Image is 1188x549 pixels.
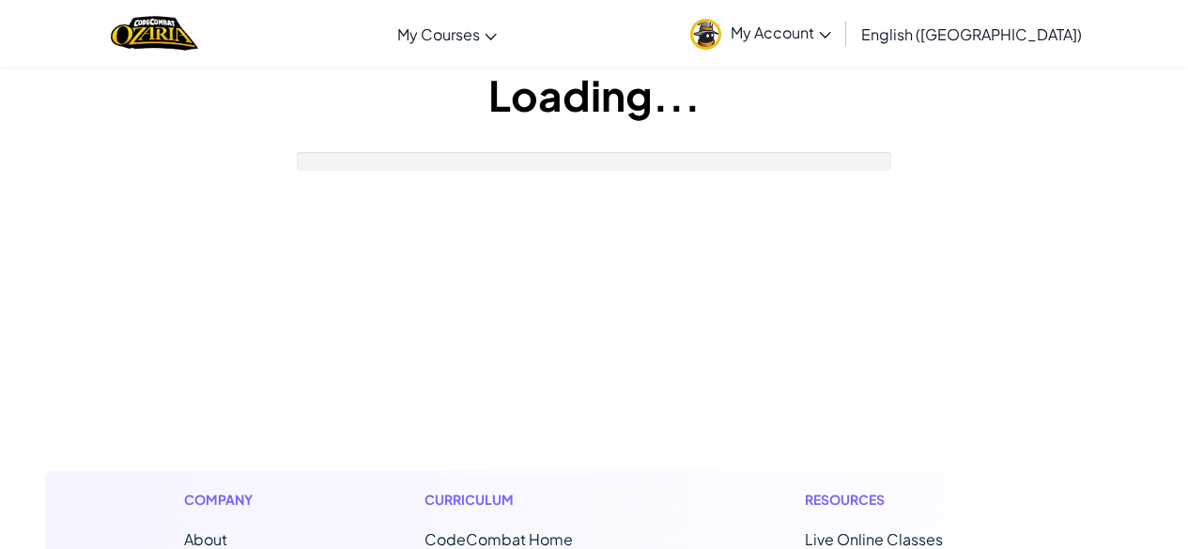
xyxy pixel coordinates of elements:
[111,14,198,53] a: Ozaria by CodeCombat logo
[852,8,1091,59] a: English ([GEOGRAPHIC_DATA])
[690,19,721,50] img: avatar
[805,490,1005,510] h1: Resources
[184,490,271,510] h1: Company
[397,24,480,44] span: My Courses
[731,23,831,42] span: My Account
[861,24,1082,44] span: English ([GEOGRAPHIC_DATA])
[111,14,198,53] img: Home
[388,8,506,59] a: My Courses
[424,490,652,510] h1: Curriculum
[805,529,943,549] a: Live Online Classes
[424,529,573,549] span: CodeCombat Home
[681,4,841,63] a: My Account
[184,529,227,549] a: About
